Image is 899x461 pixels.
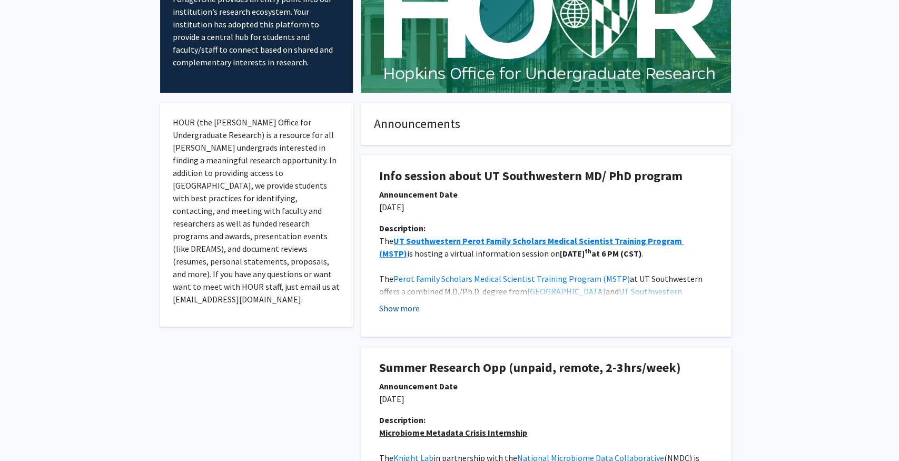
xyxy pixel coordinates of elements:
[379,201,713,213] p: [DATE]
[379,302,420,315] button: Show more
[606,286,619,297] span: and
[585,247,591,255] strong: th
[379,236,393,246] span: The
[560,248,585,259] strong: [DATE]
[379,236,684,259] a: UT Southwestern Perot Family Scholars Medical Scientist Training Program (MSTP)
[379,380,713,393] div: Announcement Date
[393,273,630,284] a: Perot Family Scholars Medical Scientist Training Program (MSTP)
[173,116,341,306] p: HOUR (the [PERSON_NAME] Office for Undergraduate Research) is a resource for all [PERSON_NAME] un...
[642,248,644,259] span: .
[8,414,45,453] iframe: Chat
[379,273,704,297] span: at UT Southwestern offers a combined M.D./Ph.D. degree from
[379,360,713,376] h1: Summer Research Opp (unpaid, remote, 2-3hrs/week)
[379,188,713,201] div: Announcement Date
[527,286,606,297] a: [GEOGRAPHIC_DATA]
[407,248,560,259] span: is hosting a virtual information session on
[591,248,642,259] strong: at 6 PM (CST)
[379,393,713,405] p: [DATE]
[374,116,718,132] h4: Announcements
[379,273,393,284] span: The
[379,222,713,234] div: Description:
[379,169,713,184] h1: Info session about UT Southwestern MD/ PhD program
[379,414,713,426] div: Description:
[379,427,527,438] u: Microbiome Metadata Crisis Internship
